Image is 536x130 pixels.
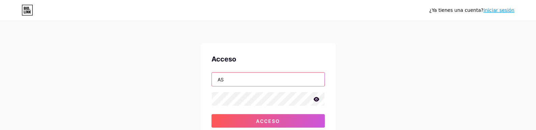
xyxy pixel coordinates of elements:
[211,55,236,63] font: Acceso
[211,114,325,128] button: Acceso
[429,7,484,13] font: ¿Ya tienes una cuenta?
[212,73,325,86] input: Nombre de usuario
[256,118,280,124] font: Acceso
[483,7,514,13] a: Iniciar sesión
